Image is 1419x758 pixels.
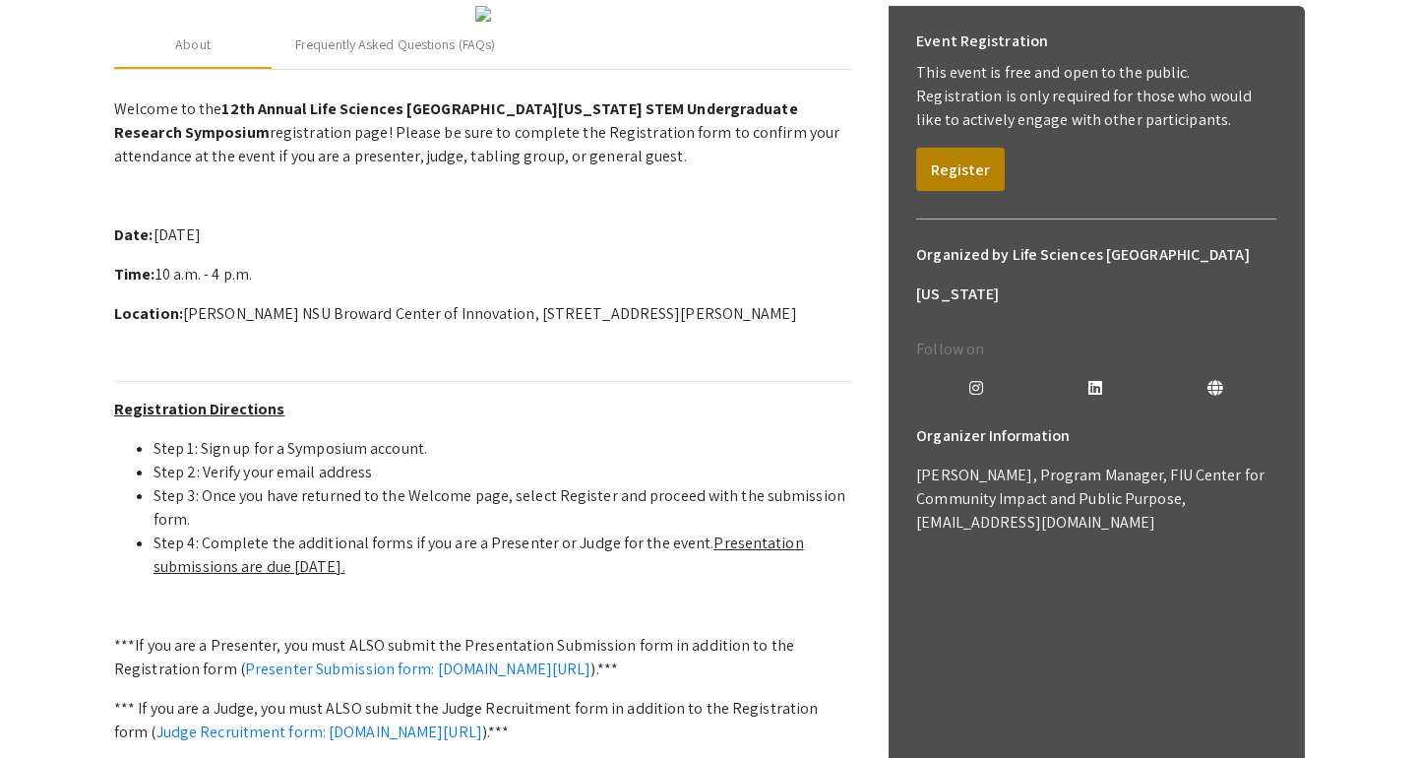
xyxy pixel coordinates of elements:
[114,263,852,286] p: 10 a.m. - 4 p.m.
[154,533,804,577] u: Presentation submissions are due [DATE].
[916,148,1005,191] button: Register
[916,61,1276,132] p: This event is free and open to the public. Registration is only required for those who would like...
[114,98,798,143] strong: 12th Annual Life Sciences [GEOGRAPHIC_DATA][US_STATE] STEM Undergraduate Research Symposium
[114,97,852,168] p: Welcome to the registration page! Please be sure to complete the Registration form to confirm you...
[114,224,154,245] strong: Date:
[916,235,1276,314] h6: Organized by Life Sciences [GEOGRAPHIC_DATA][US_STATE]
[114,264,155,284] strong: Time:
[154,484,852,532] li: Step 3: Once you have returned to the Welcome page, select Register and proceed with the submissi...
[114,697,852,744] p: *** If you are a Judge, you must ALSO submit the Judge Recruitment form in addition to the Regist...
[175,34,211,55] div: About
[114,302,852,326] p: [PERSON_NAME] NSU Broward Center of Innovation, [STREET_ADDRESS][PERSON_NAME]
[154,461,852,484] li: Step 2: Verify your email address
[245,659,591,679] a: Presenter Submission form: [DOMAIN_NAME][URL]
[916,416,1276,456] h6: Organizer Information
[916,464,1276,535] p: [PERSON_NAME], Program Manager, FIU Center for Community Impact and Public Purpose, [EMAIL_ADDRES...
[475,6,491,22] img: 32153a09-f8cb-4114-bf27-cfb6bc84fc69.png
[916,338,1276,361] p: Follow on
[114,303,183,324] strong: Location:
[916,22,1048,61] h6: Event Registration
[15,669,84,743] iframe: Chat
[154,532,852,579] li: Step 4: Complete the additional forms if you are a Presenter or Judge for the event.
[114,223,852,247] p: [DATE]
[295,34,495,55] div: Frequently Asked Questions (FAQs)
[154,437,852,461] li: Step 1: Sign up for a Symposium account.
[114,634,852,681] p: ***If you are a Presenter, you must ALSO submit the Presentation Submission form in addition to t...
[114,399,284,419] u: Registration Directions
[156,722,482,742] a: Judge Recruitment form: [DOMAIN_NAME][URL]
